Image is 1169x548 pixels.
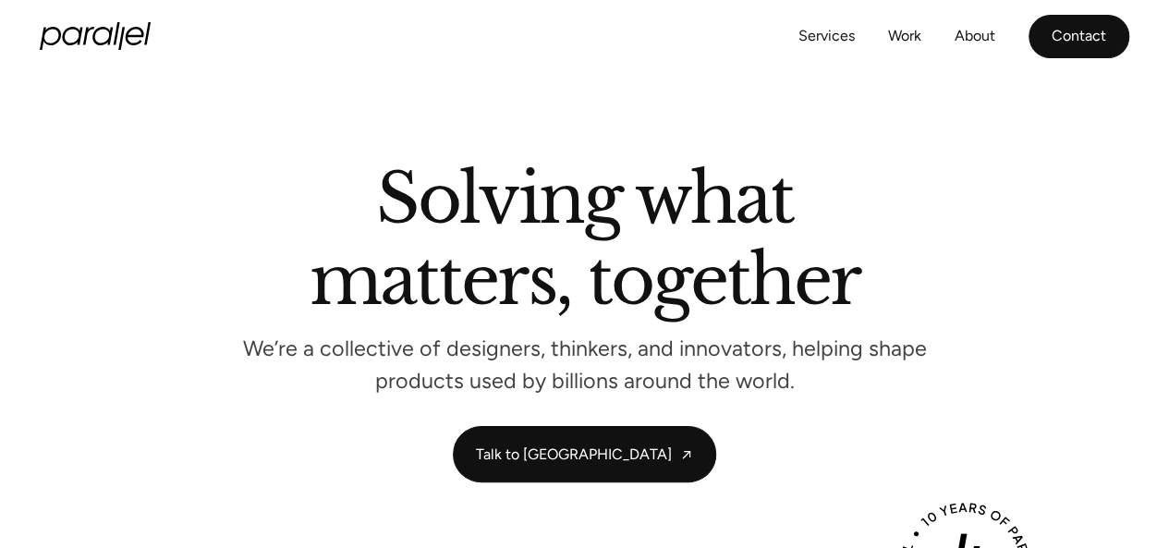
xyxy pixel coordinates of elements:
[798,23,855,50] a: Services
[40,22,151,50] a: home
[955,23,995,50] a: About
[1029,15,1129,58] a: Contact
[888,23,921,50] a: Work
[310,165,859,322] h2: Solving what matters, together
[238,341,932,389] p: We’re a collective of designers, thinkers, and innovators, helping shape products used by billion...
